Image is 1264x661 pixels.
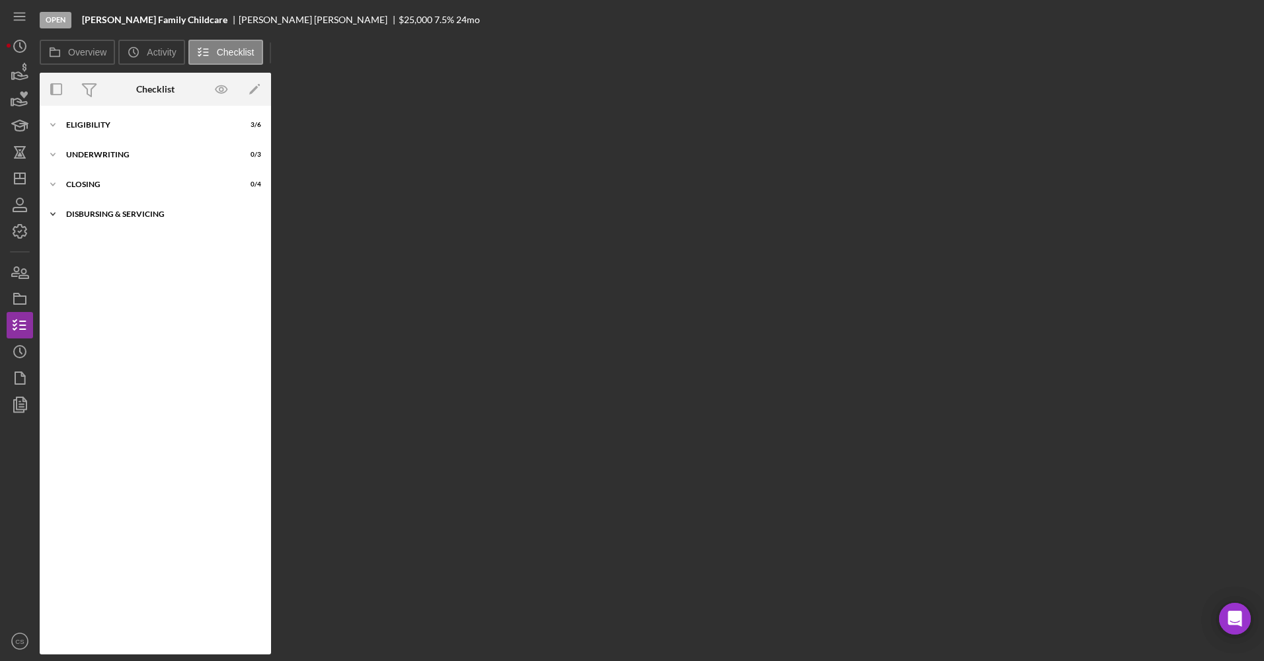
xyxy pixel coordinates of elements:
[188,40,263,65] button: Checklist
[66,180,228,188] div: Closing
[66,151,228,159] div: Underwriting
[237,151,261,159] div: 0 / 3
[217,47,255,58] label: Checklist
[118,40,184,65] button: Activity
[399,14,432,25] span: $25,000
[68,47,106,58] label: Overview
[82,15,227,25] b: [PERSON_NAME] Family Childcare
[15,638,24,645] text: CS
[66,121,228,129] div: Eligibility
[147,47,176,58] label: Activity
[1219,603,1251,635] div: Open Intercom Messenger
[434,15,454,25] div: 7.5 %
[40,12,71,28] div: Open
[40,40,115,65] button: Overview
[237,121,261,129] div: 3 / 6
[239,15,399,25] div: [PERSON_NAME] [PERSON_NAME]
[456,15,480,25] div: 24 mo
[66,210,255,218] div: Disbursing & Servicing
[237,180,261,188] div: 0 / 4
[136,84,175,95] div: Checklist
[7,628,33,654] button: CS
